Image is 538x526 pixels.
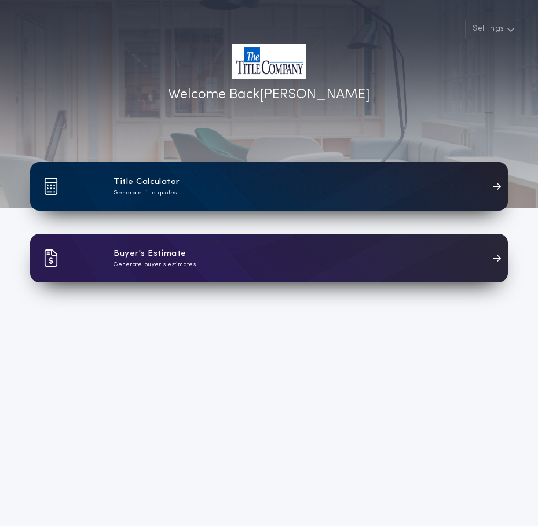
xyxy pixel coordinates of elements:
[114,247,186,260] h1: Buyer's Estimate
[30,162,508,211] a: card iconTitle CalculatorGenerate title quotes
[44,249,58,267] img: card icon
[465,19,519,39] button: Settings
[168,84,370,105] p: Welcome Back [PERSON_NAME]
[44,178,58,195] img: card icon
[114,175,180,189] h1: Title Calculator
[232,44,306,79] img: account-logo
[30,234,508,282] a: card iconBuyer's EstimateGenerate buyer's estimates
[114,260,196,269] p: Generate buyer's estimates
[114,189,177,197] p: Generate title quotes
